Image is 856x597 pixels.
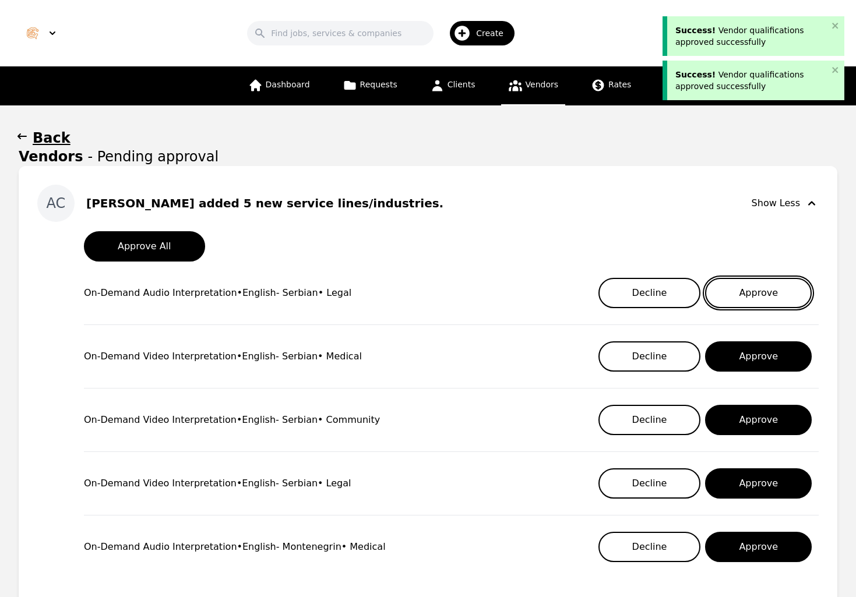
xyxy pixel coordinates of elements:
[608,80,631,89] span: Rates
[87,147,219,166] span: - Pending approval
[752,185,819,222] button: Show Less
[84,231,205,262] button: Approve All
[241,66,317,105] a: Dashboard
[19,147,83,166] h1: Vendors
[675,70,716,79] span: Success!
[23,24,42,43] img: Logo
[86,195,443,211] div: [PERSON_NAME] added 5 new service lines/industries.
[675,69,828,92] div: Vendor qualifications approved successfully
[832,21,840,30] button: close
[423,66,482,105] a: Clients
[705,532,812,562] button: Approve
[598,278,701,308] button: Decline
[19,129,837,147] button: Back
[598,341,701,372] button: Decline
[47,194,66,213] span: AC
[360,80,397,89] span: Requests
[705,341,812,372] button: Approve
[84,286,351,300] div: On-Demand Audio Interpretation • English - Serbian • Legal
[336,66,404,105] a: Requests
[84,349,362,363] div: On-Demand Video Interpretation • English - Serbian • Medical
[84,476,351,490] div: On-Demand Video Interpretation • English - Serbian • Legal
[705,468,812,499] button: Approve
[526,80,558,89] span: Vendors
[33,129,71,147] h1: Back
[752,196,819,210] div: Show Less
[501,66,565,105] a: Vendors
[675,26,716,35] span: Success!
[705,405,812,435] button: Approve
[705,278,812,308] button: Approve
[832,65,840,75] button: close
[247,21,434,45] input: Find jobs, services & companies
[598,468,701,499] button: Decline
[266,80,310,89] span: Dashboard
[598,405,701,435] button: Decline
[598,532,701,562] button: Decline
[434,16,522,50] button: Create
[675,24,828,48] div: Vendor qualifications approved successfully
[84,540,386,554] div: On-Demand Audio Interpretation • English - Montenegrin • Medical
[84,413,380,427] div: On-Demand Video Interpretation • English - Serbian • Community
[448,80,475,89] span: Clients
[476,27,512,39] span: Create
[584,66,638,105] a: Rates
